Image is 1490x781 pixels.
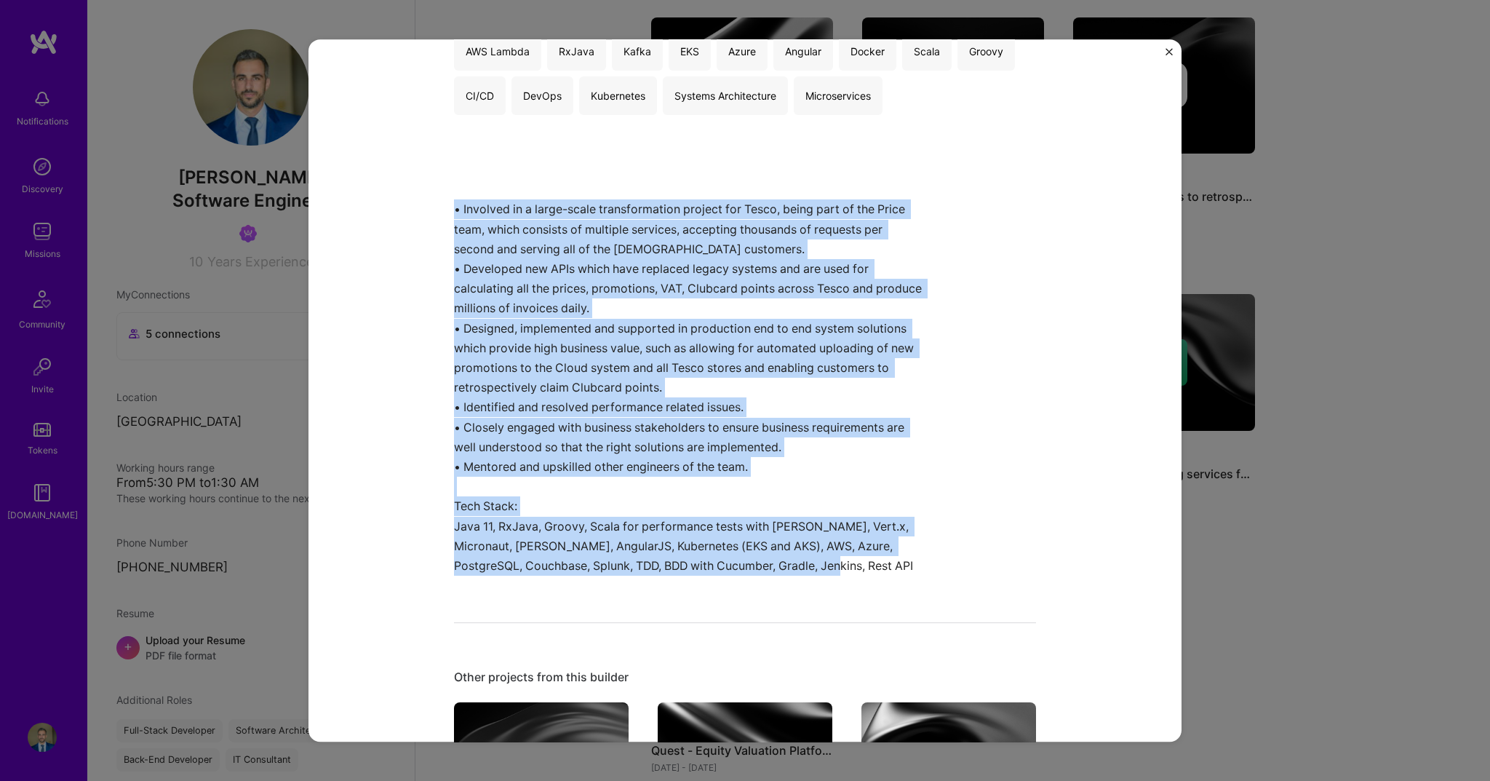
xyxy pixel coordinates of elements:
div: Azure [717,32,768,71]
div: Groovy [957,32,1015,71]
div: EKS [669,32,711,71]
p: • Involved in a large-scale transformation project for Tesco, being part of the Price team, which... [454,199,927,576]
div: Angular [773,32,833,71]
div: Kafka [612,32,663,71]
button: Close [1166,48,1173,63]
div: Other projects from this builder [454,670,1036,685]
div: DevOps [511,76,573,115]
div: Systems Architecture [663,76,788,115]
div: AWS Lambda [454,32,541,71]
div: Microservices [794,76,883,115]
div: RxJava [547,32,606,71]
div: Scala [902,32,952,71]
div: Kubernetes [579,76,657,115]
div: Docker [839,32,896,71]
div: CI/CD [454,76,506,115]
